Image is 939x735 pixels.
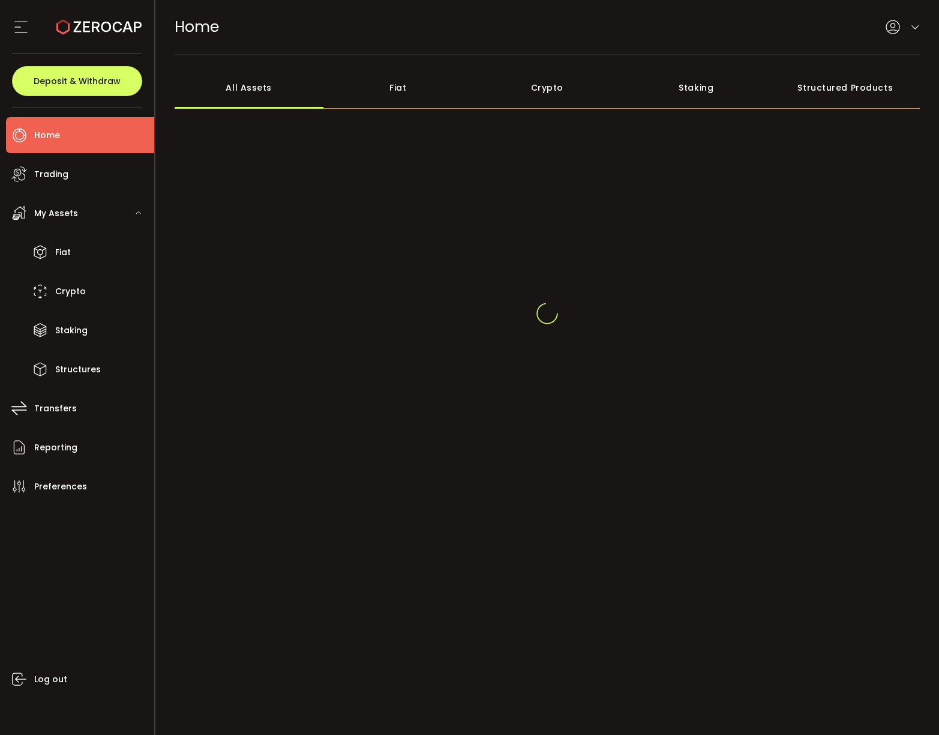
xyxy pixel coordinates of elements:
div: All Assets [175,67,324,109]
button: Deposit & Withdraw [12,66,142,96]
div: Crypto [473,67,622,109]
div: Fiat [323,67,473,109]
span: Log out [34,671,67,688]
span: Transfers [34,400,77,417]
span: Staking [55,322,88,339]
span: Reporting [34,439,77,456]
span: Trading [34,166,68,183]
div: Staking [622,67,771,109]
span: Preferences [34,478,87,495]
span: Deposit & Withdraw [34,77,121,85]
span: Fiat [55,244,71,261]
span: Crypto [55,283,86,300]
span: Home [175,16,219,37]
span: Structures [55,361,101,378]
div: Structured Products [771,67,920,109]
span: Home [34,127,60,144]
span: My Assets [34,205,78,222]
